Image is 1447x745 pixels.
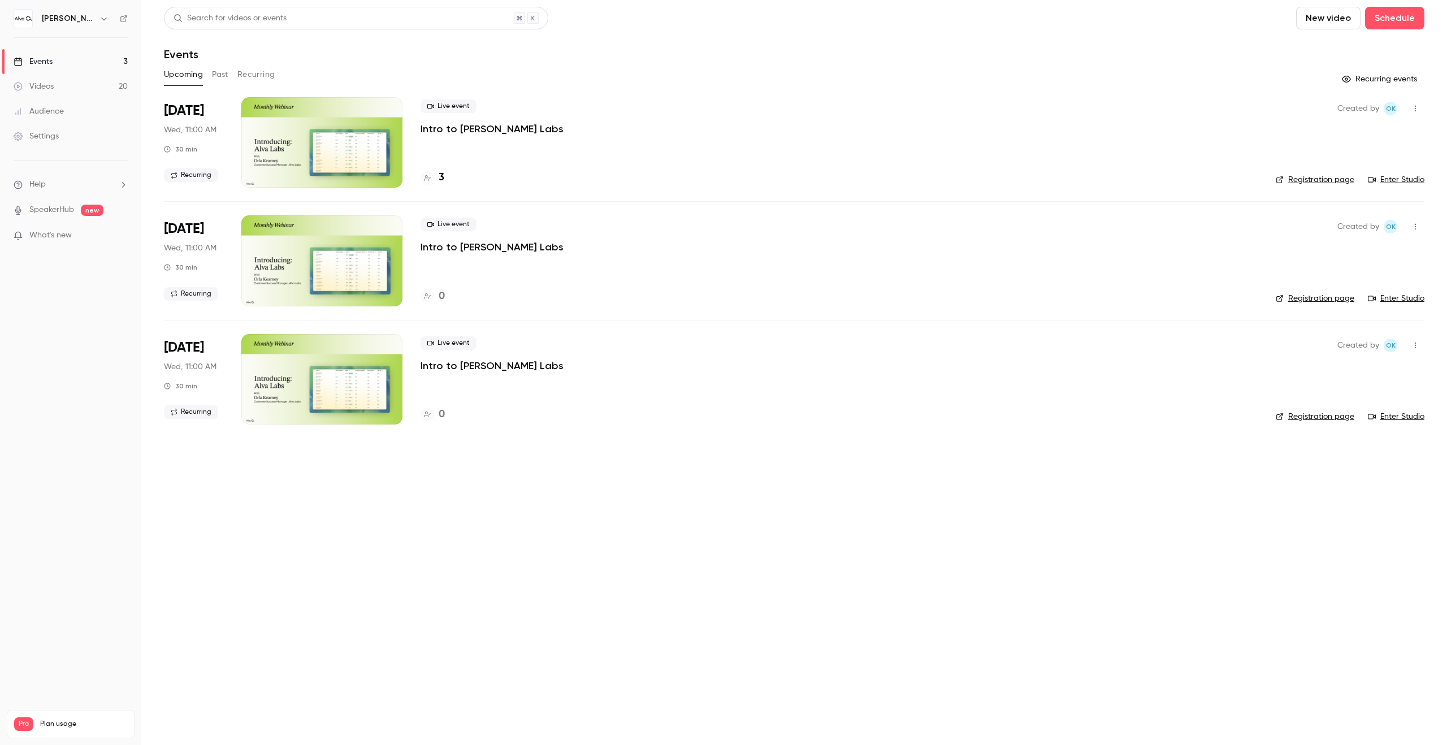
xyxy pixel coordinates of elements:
span: Created by [1337,102,1379,115]
span: Live event [421,218,476,231]
h6: [PERSON_NAME][GEOGRAPHIC_DATA] [42,13,95,24]
span: Wed, 11:00 AM [164,242,216,254]
span: OK [1386,339,1396,352]
h4: 3 [439,170,444,185]
span: OK [1386,220,1396,233]
button: Past [212,66,228,84]
a: Registration page [1276,174,1354,185]
div: Search for videos or events [174,12,287,24]
span: Live event [421,336,476,350]
div: Audience [14,106,64,117]
a: 3 [421,170,444,185]
span: Wed, 11:00 AM [164,124,216,136]
a: 0 [421,407,445,422]
h1: Events [164,47,198,61]
span: [DATE] [164,220,204,238]
span: Orla Kearney [1384,339,1397,352]
a: SpeakerHub [29,204,74,216]
span: Pro [14,717,33,731]
a: Intro to [PERSON_NAME] Labs [421,359,564,372]
button: New video [1296,7,1361,29]
span: Created by [1337,339,1379,352]
span: [DATE] [164,102,204,120]
button: Recurring events [1337,70,1424,88]
h4: 0 [439,407,445,422]
div: Videos [14,81,54,92]
a: Enter Studio [1368,411,1424,422]
button: Recurring [237,66,275,84]
span: OK [1386,102,1396,115]
a: Intro to [PERSON_NAME] Labs [421,240,564,254]
button: Schedule [1365,7,1424,29]
li: help-dropdown-opener [14,179,128,190]
span: Created by [1337,220,1379,233]
button: Upcoming [164,66,203,84]
span: Plan usage [40,720,127,729]
div: Nov 26 Wed, 11:00 AM (Europe/Stockholm) [164,215,223,306]
div: Oct 22 Wed, 11:00 AM (Europe/Stockholm) [164,97,223,188]
div: Dec 17 Wed, 11:00 AM (Europe/Stockholm) [164,334,223,425]
span: new [81,205,103,216]
div: Settings [14,131,59,142]
a: Intro to [PERSON_NAME] Labs [421,122,564,136]
span: What's new [29,229,72,241]
a: Enter Studio [1368,174,1424,185]
div: 30 min [164,263,197,272]
a: 0 [421,289,445,304]
span: Live event [421,99,476,113]
div: Events [14,56,53,67]
div: 30 min [164,145,197,154]
a: Registration page [1276,411,1354,422]
span: [DATE] [164,339,204,357]
span: Recurring [164,287,218,301]
a: Registration page [1276,293,1354,304]
h4: 0 [439,289,445,304]
img: Alva Academy [14,10,32,28]
div: 30 min [164,382,197,391]
span: Orla Kearney [1384,220,1397,233]
a: Enter Studio [1368,293,1424,304]
span: Help [29,179,46,190]
span: Wed, 11:00 AM [164,361,216,372]
span: Recurring [164,405,218,419]
span: Recurring [164,168,218,182]
span: Orla Kearney [1384,102,1397,115]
